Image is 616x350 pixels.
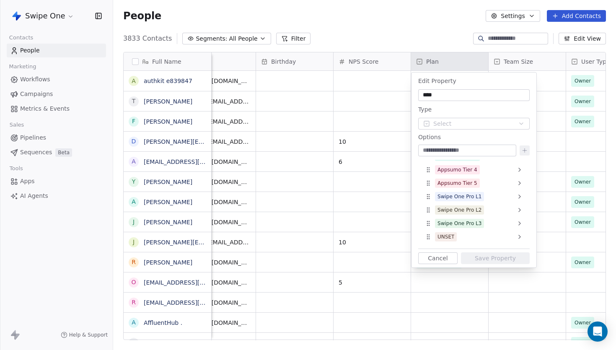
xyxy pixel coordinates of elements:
div: Appsumo Tier 5 [437,179,477,187]
button: Cancel [418,252,458,264]
span: Type [418,106,432,113]
div: UNSET [437,233,454,241]
div: Swipe One Pro L2 [437,206,481,214]
button: Save Property [461,252,530,264]
div: Swipe One Pro L3 [422,217,526,230]
div: Appsumo Tier 4 [422,163,526,176]
div: Appsumo Tier 4 [437,166,477,174]
span: Select [433,119,451,128]
div: Swipe One Pro L2 [422,203,526,217]
span: Options [418,133,441,141]
div: UNSET [422,230,526,244]
div: Swipe One Pro L1 [422,190,526,203]
div: Appsumo Tier 5 [422,176,526,190]
span: Edit Property [418,78,456,84]
div: Swipe One Pro L3 [437,220,481,227]
button: Select [418,118,530,130]
div: Swipe One Pro L1 [437,193,481,200]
